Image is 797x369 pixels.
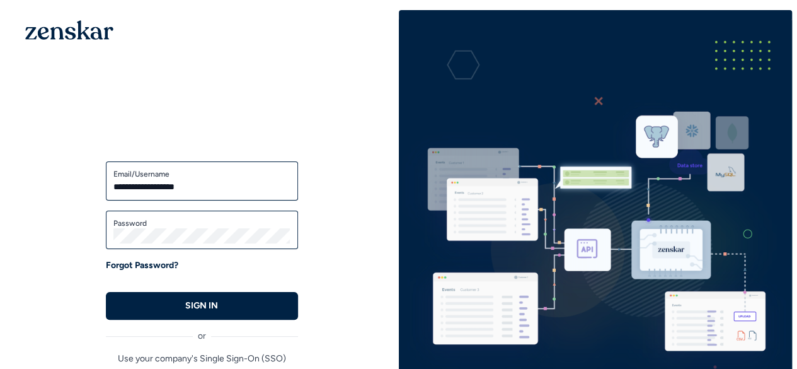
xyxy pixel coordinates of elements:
p: Use your company's Single Sign-On (SSO) [106,353,298,365]
img: 1OGAJ2xQqyY4LXKgY66KYq0eOWRCkrZdAb3gUhuVAqdWPZE9SRJmCz+oDMSn4zDLXe31Ii730ItAGKgCKgCCgCikA4Av8PJUP... [25,20,113,40]
div: or [106,320,298,343]
label: Email/Username [113,169,290,179]
label: Password [113,218,290,228]
a: Forgot Password? [106,259,178,272]
p: SIGN IN [185,300,218,312]
button: SIGN IN [106,292,298,320]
